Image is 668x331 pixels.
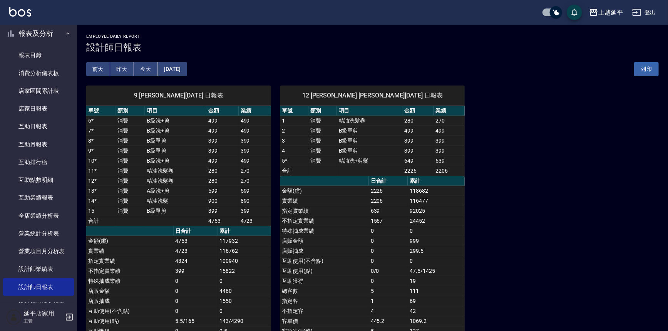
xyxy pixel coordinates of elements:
button: 昨天 [110,62,134,76]
a: 互助業績報表 [3,189,74,207]
td: 4460 [218,286,271,296]
td: 精油洗髮卷 [145,176,206,186]
td: 消費 [116,166,145,176]
a: 全店業績分析表 [3,207,74,225]
td: 299.5 [408,246,465,256]
td: 399 [402,136,434,146]
td: 指定實業績 [280,206,369,216]
td: 合計 [86,216,116,226]
a: 報表目錄 [3,46,74,64]
td: 499 [239,156,271,166]
td: 1 [369,296,408,306]
td: 24452 [408,216,465,226]
td: 消費 [308,116,337,126]
td: 4753 [174,236,218,246]
td: 0/0 [369,266,408,276]
td: 499 [402,126,434,136]
td: 互助使用(點) [86,316,174,326]
td: B級洗+剪 [145,156,206,166]
a: 2 [282,128,285,134]
a: 店家區間累計表 [3,82,74,100]
button: save [567,5,582,20]
td: B級單剪 [145,206,206,216]
a: 互助點數明細 [3,171,74,189]
th: 金額 [402,106,434,116]
td: 合計 [280,166,309,176]
td: 總客數 [280,286,369,296]
td: 4324 [174,256,218,266]
table: a dense table [280,106,465,176]
table: a dense table [86,106,271,226]
td: 5.5/165 [174,316,218,326]
th: 單號 [86,106,116,116]
td: 270 [239,166,271,176]
button: 上越延平 [586,5,626,20]
td: 499 [206,156,239,166]
td: B級單剪 [145,146,206,156]
td: 店販抽成 [280,246,369,256]
td: 互助獲得 [280,276,369,286]
td: 399 [402,146,434,156]
a: 15 [88,208,94,214]
td: 客單價 [280,316,369,326]
td: 精油洗髮卷 [337,116,402,126]
td: 999 [408,236,465,246]
td: 117932 [218,236,271,246]
td: 399 [434,146,465,156]
td: 399 [239,206,271,216]
button: 報表及分析 [3,24,74,44]
th: 金額 [206,106,239,116]
a: 設計師業績表 [3,260,74,278]
td: 399 [206,146,239,156]
td: 47.5/1425 [408,266,465,276]
h3: 設計師日報表 [86,42,659,53]
td: 2226 [402,166,434,176]
td: 900 [206,196,239,206]
td: 精油洗髮 [145,196,206,206]
div: 上越延平 [598,8,623,17]
td: 指定實業績 [86,256,174,266]
td: 0 [408,226,465,236]
td: 639 [434,156,465,166]
th: 項目 [145,106,206,116]
td: 42 [408,306,465,316]
td: 0 [408,256,465,266]
a: 互助排行榜 [3,153,74,171]
td: 消費 [308,136,337,146]
td: 1550 [218,296,271,306]
td: 4753 [206,216,239,226]
button: 列印 [634,62,659,76]
button: 前天 [86,62,110,76]
td: 399 [434,136,465,146]
td: 精油洗+剪髮 [337,156,402,166]
td: B級單剪 [337,126,402,136]
button: 今天 [134,62,158,76]
button: 登出 [629,5,659,20]
td: 實業績 [280,196,369,206]
td: 0 [174,286,218,296]
th: 日合計 [369,176,408,186]
th: 類別 [308,106,337,116]
td: 消費 [116,206,145,216]
td: 0 [369,256,408,266]
td: 互助使用(不含點) [86,306,174,316]
p: 主管 [23,318,63,324]
a: 3 [282,138,285,144]
td: 399 [174,266,218,276]
td: 599 [239,186,271,196]
td: 消費 [116,196,145,206]
td: 不指定客 [280,306,369,316]
td: 280 [206,176,239,186]
td: 499 [434,126,465,136]
td: 69 [408,296,465,306]
td: 金額(虛) [280,186,369,196]
td: 111 [408,286,465,296]
td: 116477 [408,196,465,206]
a: 消費分析儀表板 [3,64,74,82]
th: 日合計 [174,226,218,236]
a: 4 [282,148,285,154]
td: 1069.2 [408,316,465,326]
td: 精油洗髮卷 [145,166,206,176]
td: 特殊抽成業績 [280,226,369,236]
td: A級洗+剪 [145,186,206,196]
